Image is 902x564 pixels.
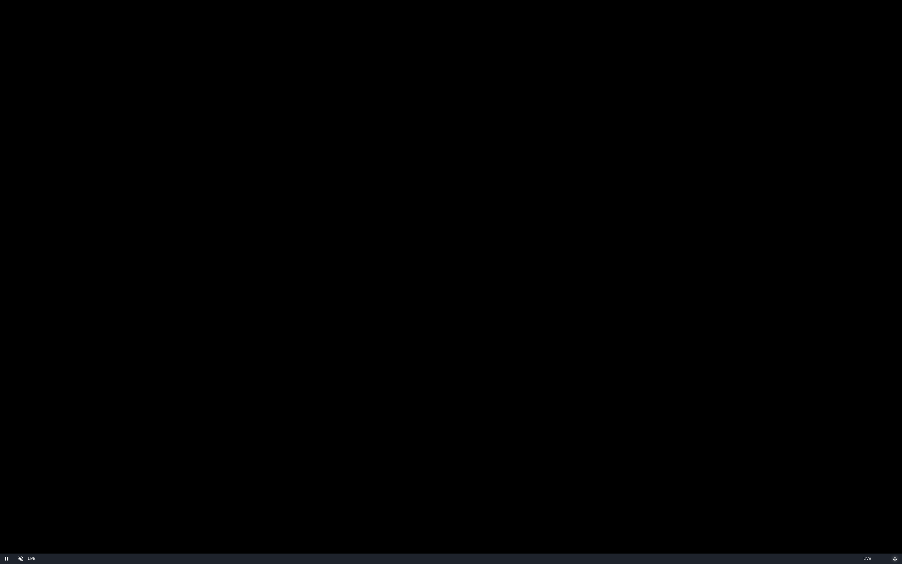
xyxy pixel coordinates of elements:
[863,557,871,561] span: LIVE
[14,554,28,564] button: Unmute
[860,554,874,564] button: Seek to live, currently playing live
[888,554,902,564] button: Exit Fullscreen
[28,554,35,564] div: LIVE
[874,554,888,564] button: Picture-in-Picture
